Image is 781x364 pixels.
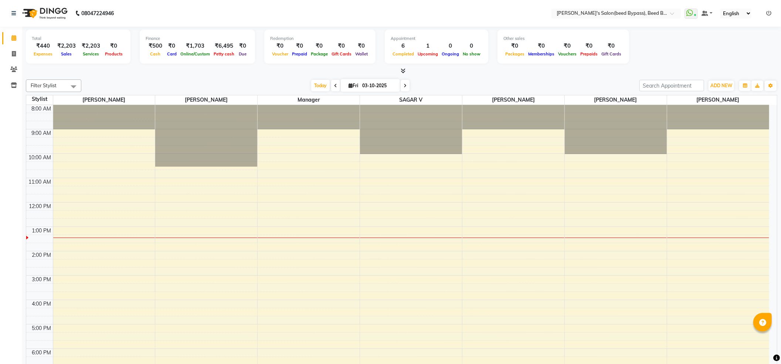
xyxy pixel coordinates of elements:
b: 08047224946 [81,3,114,24]
div: Other sales [503,35,623,42]
span: Cash [149,51,163,57]
span: Online/Custom [179,51,212,57]
span: Services [81,51,101,57]
div: ₹0 [330,42,353,50]
span: Prepaids [578,51,600,57]
span: Products [103,51,125,57]
span: Packages [503,51,526,57]
div: Redemption [270,35,370,42]
span: Completed [391,51,416,57]
div: 2:00 PM [31,251,53,259]
div: ₹1,703 [179,42,212,50]
div: Stylist [26,95,53,103]
span: Expenses [32,51,54,57]
div: ₹0 [103,42,125,50]
span: [PERSON_NAME] [667,95,769,105]
div: 5:00 PM [31,324,53,332]
div: 8:00 AM [30,105,53,113]
div: ₹0 [526,42,556,50]
div: 6:00 PM [31,349,53,357]
div: ₹0 [309,42,330,50]
div: ₹0 [578,42,600,50]
div: ₹0 [290,42,309,50]
span: Due [237,51,248,57]
div: 6 [391,42,416,50]
div: 12:00 PM [28,203,53,210]
span: No show [461,51,482,57]
div: 0 [461,42,482,50]
div: 1 [416,42,440,50]
div: ₹0 [600,42,623,50]
div: ₹2,203 [79,42,103,50]
div: ₹6,495 [212,42,236,50]
div: Total [32,35,125,42]
div: 11:00 AM [27,178,53,186]
span: [PERSON_NAME] [462,95,564,105]
span: SAGAR V [360,95,462,105]
span: Prepaid [290,51,309,57]
div: ₹0 [353,42,370,50]
span: Package [309,51,330,57]
span: [PERSON_NAME] [155,95,257,105]
div: ₹2,203 [54,42,79,50]
div: 3:00 PM [31,276,53,283]
span: Petty cash [212,51,236,57]
span: Voucher [270,51,290,57]
span: [PERSON_NAME] [53,95,155,105]
div: ₹500 [146,42,165,50]
input: Search Appointment [639,80,704,91]
img: logo [19,3,69,24]
span: Gift Cards [600,51,623,57]
span: manager [258,95,360,105]
span: Sales [60,51,74,57]
button: ADD NEW [709,81,734,91]
div: 1:00 PM [31,227,53,235]
span: Gift Cards [330,51,353,57]
div: Appointment [391,35,482,42]
div: ₹0 [556,42,578,50]
div: Finance [146,35,249,42]
span: Filter Stylist [31,82,57,88]
span: [PERSON_NAME] [565,95,667,105]
span: Vouchers [556,51,578,57]
span: Upcoming [416,51,440,57]
div: ₹440 [32,42,54,50]
div: 9:00 AM [30,129,53,137]
div: 4:00 PM [31,300,53,308]
span: ADD NEW [710,83,732,88]
div: ₹0 [165,42,179,50]
div: 0 [440,42,461,50]
div: 10:00 AM [27,154,53,161]
input: 2025-10-03 [360,80,397,91]
span: Ongoing [440,51,461,57]
span: Wallet [353,51,370,57]
span: Card [165,51,179,57]
span: Memberships [526,51,556,57]
span: Fri [347,83,360,88]
div: ₹0 [236,42,249,50]
div: ₹0 [270,42,290,50]
span: Today [311,80,330,91]
div: ₹0 [503,42,526,50]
